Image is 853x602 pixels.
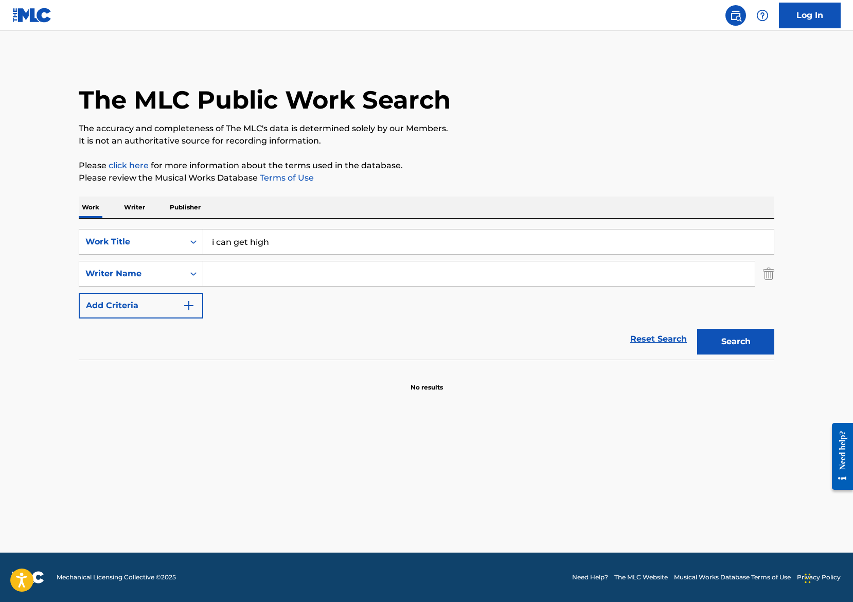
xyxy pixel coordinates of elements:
[797,573,841,582] a: Privacy Policy
[57,573,176,582] span: Mechanical Licensing Collective © 2025
[85,236,178,248] div: Work Title
[183,299,195,312] img: 9d2ae6d4665cec9f34b9.svg
[85,268,178,280] div: Writer Name
[12,571,44,583] img: logo
[674,573,791,582] a: Musical Works Database Terms of Use
[79,293,203,318] button: Add Criteria
[79,197,102,218] p: Work
[614,573,668,582] a: The MLC Website
[730,9,742,22] img: search
[697,329,774,355] button: Search
[258,173,314,183] a: Terms of Use
[779,3,841,28] a: Log In
[625,328,692,350] a: Reset Search
[79,122,774,135] p: The accuracy and completeness of The MLC's data is determined solely by our Members.
[79,172,774,184] p: Please review the Musical Works Database
[805,563,811,594] div: Drag
[756,9,769,22] img: help
[725,5,746,26] a: Public Search
[167,197,204,218] p: Publisher
[752,5,773,26] div: Help
[572,573,608,582] a: Need Help?
[109,161,149,170] a: click here
[79,160,774,172] p: Please for more information about the terms used in the database.
[12,8,52,23] img: MLC Logo
[121,197,148,218] p: Writer
[824,415,853,498] iframe: Resource Center
[79,84,451,115] h1: The MLC Public Work Search
[411,370,443,392] p: No results
[79,229,774,360] form: Search Form
[802,553,853,602] iframe: Chat Widget
[79,135,774,147] p: It is not an authoritative source for recording information.
[763,261,774,287] img: Delete Criterion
